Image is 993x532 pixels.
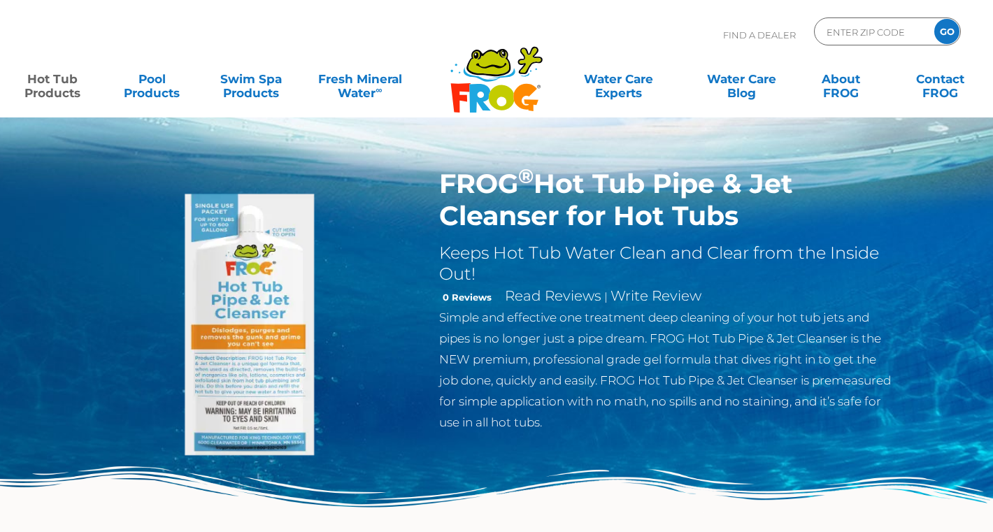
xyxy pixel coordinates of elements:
[113,65,190,93] a: PoolProducts
[443,28,550,113] img: Frog Products Logo
[610,287,701,304] a: Write Review
[723,17,796,52] p: Find A Dealer
[703,65,780,93] a: Water CareBlog
[376,85,382,95] sup: ∞
[604,290,608,303] span: |
[518,164,534,188] sup: ®
[556,65,681,93] a: Water CareExperts
[213,65,290,93] a: Swim SpaProducts
[505,287,601,304] a: Read Reviews
[902,65,979,93] a: ContactFROG
[439,168,896,232] h1: FROG Hot Tub Pipe & Jet Cleanser for Hot Tubs
[98,168,418,488] img: Hot-Tub-Pipe-Jet-Cleanser-Singular-Packet_500x500.webp
[312,65,408,93] a: Fresh MineralWater∞
[439,243,896,285] h2: Keeps Hot Tub Water Clean and Clear from the Inside Out!
[934,19,959,44] input: GO
[443,292,492,303] strong: 0 Reviews
[14,65,91,93] a: Hot TubProducts
[803,65,880,93] a: AboutFROG
[439,307,896,433] p: Simple and effective one treatment deep cleaning of your hot tub jets and pipes is no longer just...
